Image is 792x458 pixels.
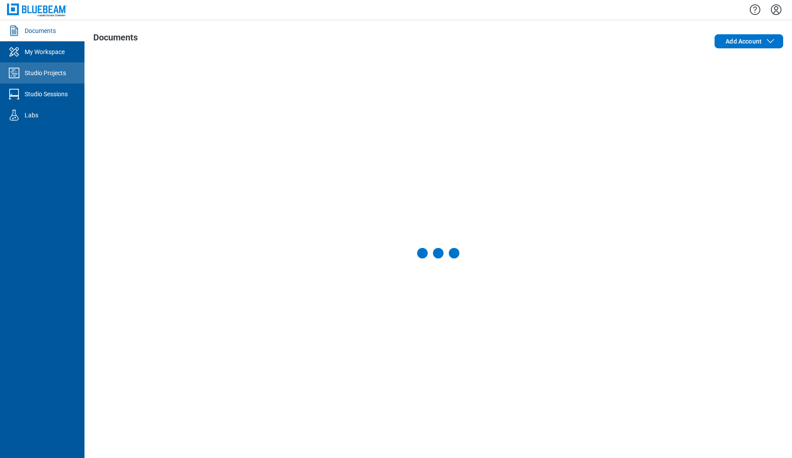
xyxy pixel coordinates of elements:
div: Documents [25,26,56,35]
button: Add Account [715,34,783,48]
svg: Studio Projects [7,66,21,80]
svg: Labs [7,108,21,122]
div: Studio Sessions [25,90,68,98]
img: Bluebeam, Inc. [7,4,67,16]
div: My Workspace [25,47,65,56]
div: Studio Projects [25,69,66,77]
span: Add Account [726,37,762,46]
div: Loading Documents [417,248,459,258]
h1: Documents [93,33,138,47]
svg: Studio Sessions [7,87,21,101]
div: Labs [25,111,38,120]
svg: My Workspace [7,45,21,59]
svg: Documents [7,24,21,38]
button: Settings [769,2,783,17]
